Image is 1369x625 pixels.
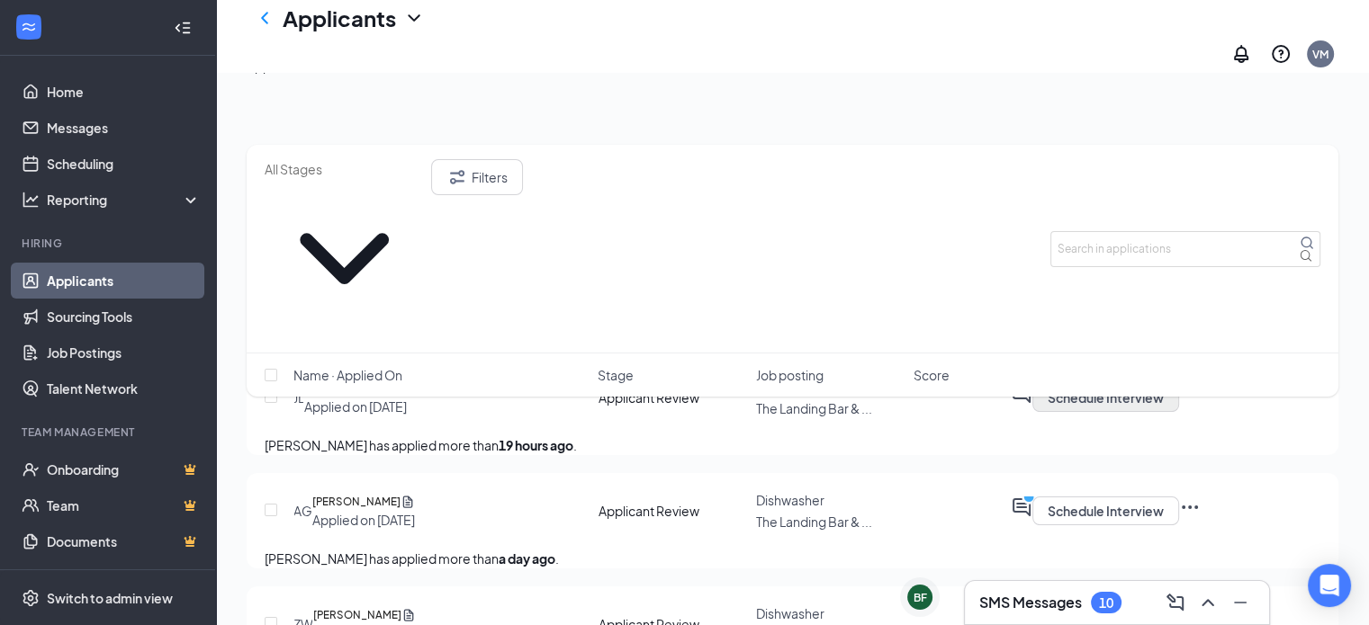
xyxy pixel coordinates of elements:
div: BF [914,590,927,605]
span: The Landing Bar & ... [756,400,872,416]
div: AG [293,502,312,520]
a: Scheduling [47,146,201,182]
div: Reporting [47,191,202,209]
h1: Applicants [283,3,396,33]
div: Hiring [22,236,197,251]
button: Filter Filters [431,159,523,195]
span: Stage [598,366,634,384]
div: Team Management [22,424,197,440]
h3: SMS Messages [979,593,1082,612]
svg: ChevronDown [403,7,425,29]
a: SurveysCrown [47,559,201,595]
svg: ChevronDown [265,179,424,338]
a: Sourcing Tools [47,299,201,335]
svg: Analysis [22,191,40,209]
svg: Filter [446,166,468,188]
a: Job Postings [47,335,201,371]
a: Talent Network [47,371,201,406]
svg: ChevronLeft [254,7,275,29]
button: Minimize [1226,588,1255,617]
a: Messages [47,110,201,146]
h5: [PERSON_NAME] [313,606,401,624]
span: Job posting [756,366,824,384]
b: a day ago [499,550,555,567]
div: Applicant Review [599,502,745,520]
b: 19 hours ago [499,437,573,453]
a: OnboardingCrown [47,451,201,487]
button: ChevronUp [1193,588,1222,617]
span: The Landing Bar & ... [756,513,872,530]
p: [PERSON_NAME] has applied more than . [265,549,1320,568]
svg: WorkstreamLogo [20,18,38,36]
div: Open Intercom Messenger [1308,564,1351,607]
svg: PrimaryDot [1022,489,1043,511]
svg: Document [401,606,416,624]
a: Applicants [47,263,201,299]
svg: Notifications [1230,43,1252,65]
p: [PERSON_NAME] has applied more than . [265,435,1320,455]
span: Dishwasher [756,605,824,621]
a: TeamCrown [47,487,201,523]
span: Dishwasher [756,492,824,508]
div: VM [1312,47,1328,62]
h5: [PERSON_NAME] [312,493,401,511]
button: ComposeMessage [1161,588,1190,617]
svg: ChevronUp [1197,592,1219,613]
div: Applied on [DATE] [312,511,415,529]
svg: Minimize [1229,592,1251,613]
span: Score [914,366,950,384]
svg: ActiveChat [1011,496,1032,518]
svg: Document [401,493,415,511]
input: All Stages [265,159,424,179]
a: DocumentsCrown [47,523,201,559]
span: Name · Applied On [293,366,402,384]
svg: Settings [22,589,40,607]
button: Schedule Interview [1032,496,1179,525]
div: 10 [1099,595,1113,611]
svg: Ellipses [1179,496,1201,518]
svg: ComposeMessage [1165,592,1186,613]
a: Home [47,74,201,110]
svg: Collapse [174,19,192,37]
div: Switch to admin view [47,589,173,607]
input: Search in applications [1050,231,1320,267]
svg: MagnifyingGlass [1300,236,1314,250]
svg: QuestionInfo [1270,43,1292,65]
